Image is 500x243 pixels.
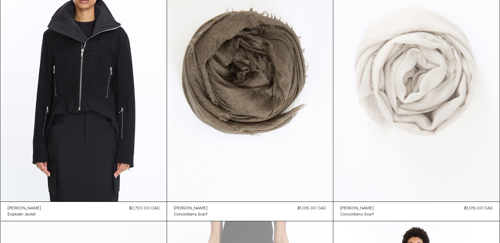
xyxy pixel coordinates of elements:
[174,206,207,211] div: [PERSON_NAME]
[7,205,41,211] a: [PERSON_NAME]
[174,205,207,211] a: [PERSON_NAME]
[7,211,41,218] a: Exploder Jacket
[340,211,374,218] a: Concordians Scarf
[174,211,207,218] a: Concordians Scarf
[129,205,160,211] div: $2,720.00 CAD
[464,205,493,211] div: $1,015.00 CAD
[298,205,326,211] div: $1,015.00 CAD
[340,212,374,218] div: Concordians Scarf
[340,205,374,211] a: [PERSON_NAME]
[340,206,374,211] div: [PERSON_NAME]
[7,212,36,218] div: Exploder Jacket
[7,206,41,211] div: [PERSON_NAME]
[174,212,207,218] div: Concordians Scarf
